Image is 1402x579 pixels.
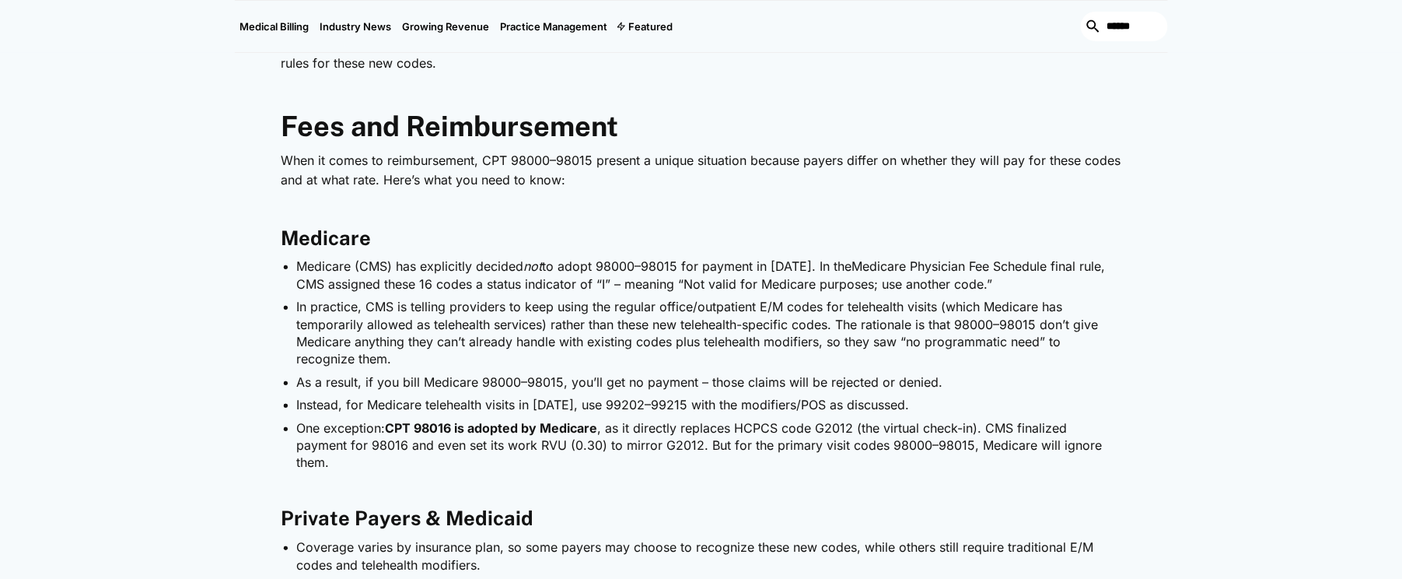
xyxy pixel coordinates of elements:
li: Coverage varies by insurance plan, so some payers may choose to recognize these new codes, while ... [297,539,1121,574]
li: One exception: , as it directly replaces HCPCS code G2012 (the virtual check-in). CMS finalized p... [297,419,1121,472]
div: Featured [629,20,673,33]
li: Medicare (CMS) has explicitly decided to adopt 98000–98015 for payment in [DATE]. In the , CMS as... [297,258,1121,293]
strong: Fees and Reimbursement [281,110,619,142]
li: As a result, if you bill Medicare 98000–98015, you’ll get no payment – those claims will be rejec... [297,374,1121,391]
li: Instead, for Medicare telehealth visits in [DATE], use 99202–99215 with the modifiers/POS as disc... [297,396,1121,413]
p: When it comes to reimbursement, CPT 98000–98015 present a unique situation because payers differ ... [281,151,1121,191]
div: Featured [614,1,679,52]
a: Industry News [315,1,397,52]
a: Practice Management [495,1,614,52]
p: ‍ [281,82,1121,102]
p: ‍ [281,198,1121,219]
a: Medicare Physician Fee Schedule final rule [852,258,1102,274]
li: In practice, CMS is telling providers to keep using the regular office/outpatient E/M codes for t... [297,298,1121,368]
a: Medical Billing [235,1,315,52]
em: not [524,258,543,274]
p: ‍ [281,479,1121,500]
a: Growing Revenue [397,1,495,52]
strong: CPT 98016 is adopted by Medicare [386,420,598,436]
strong: Private Payers & Medicaid [281,507,534,530]
strong: Medicare [281,226,372,250]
